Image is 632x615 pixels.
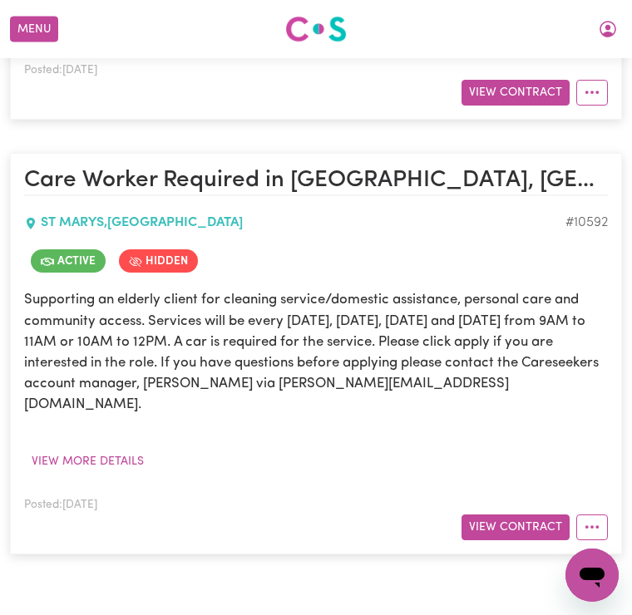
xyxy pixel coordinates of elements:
[576,80,608,106] button: More options
[462,514,570,540] button: View Contract
[565,213,608,233] div: Job ID #10592
[462,80,570,106] button: View Contract
[24,213,565,233] div: ST MARYS , [GEOGRAPHIC_DATA]
[565,549,619,602] iframe: Button to launch messaging window
[24,449,151,475] button: View more details
[24,499,97,510] span: Posted: [DATE]
[31,249,106,273] span: Job is active
[24,289,608,415] p: Supporting an elderly client for cleaning service/domestic assistance, personal care and communit...
[24,65,97,76] span: Posted: [DATE]
[24,167,608,197] h2: Care Worker Required in St Mary's, NSW
[285,14,347,44] img: Careseekers logo
[10,17,58,42] button: Menu
[590,15,625,43] button: My Account
[576,514,608,540] button: More options
[119,249,198,273] span: Job is hidden
[285,10,347,48] a: Careseekers logo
